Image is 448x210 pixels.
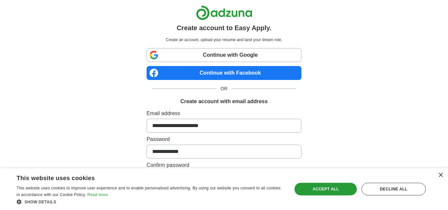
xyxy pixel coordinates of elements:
[361,183,426,195] div: Decline all
[147,109,301,117] label: Email address
[147,135,301,143] label: Password
[148,37,300,43] p: Create an account, upload your resume and land your dream role.
[87,192,108,197] a: Read more, opens a new window
[147,66,301,80] a: Continue with Facebook
[217,85,231,92] span: OR
[294,183,357,195] div: Accept all
[17,198,284,205] div: Show details
[147,161,301,169] label: Confirm password
[147,48,301,62] a: Continue with Google
[180,98,268,105] h1: Create account with email address
[196,5,252,20] img: Adzuna logo
[17,186,281,197] span: This website uses cookies to improve user experience and to enable personalised advertising. By u...
[25,200,56,204] span: Show details
[17,172,268,182] div: This website uses cookies
[177,23,272,33] h1: Create account to Easy Apply.
[438,173,443,178] div: Close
